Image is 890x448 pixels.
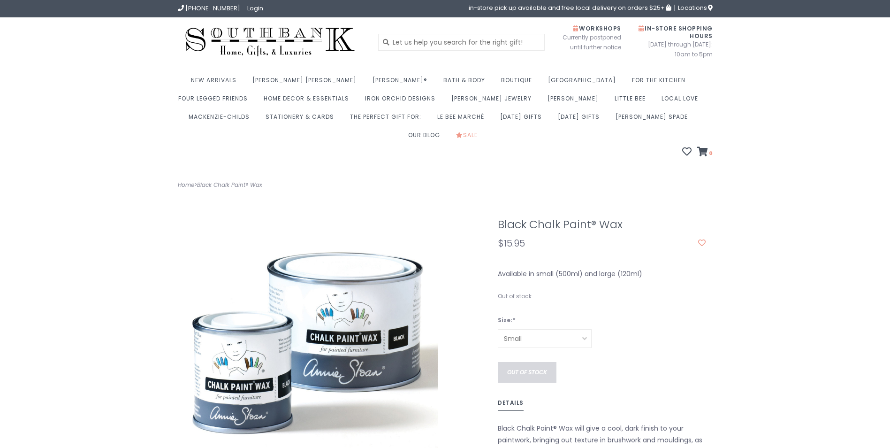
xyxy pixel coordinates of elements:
a: Details [498,398,524,411]
div: Available in small (500ml) and large (120ml) [491,268,713,280]
a: Stationery & Cards [266,110,339,129]
a: Home [178,181,194,189]
a: [DATE] Gifts [500,110,547,129]
button: Out of stock [498,362,556,383]
a: Le Bee Marché [437,110,489,129]
span: [PHONE_NUMBER] [185,4,240,13]
a: Home Decor & Essentials [264,92,354,110]
a: Little Bee [615,92,650,110]
span: 0 [708,149,713,157]
a: The perfect gift for: [350,110,426,129]
span: $15.95 [498,237,525,250]
span: In-Store Shopping Hours [639,24,713,40]
span: Out of stock [498,292,532,300]
a: Local Love [662,92,703,110]
a: For the Kitchen [632,74,690,92]
a: Our Blog [408,129,445,147]
a: [PERSON_NAME] [PERSON_NAME] [252,74,361,92]
label: Size: [498,315,706,325]
a: [PERSON_NAME] [548,92,603,110]
img: Southbank Gift Company -- Home, Gifts, and Luxuries [178,24,363,60]
a: Add to wishlist [698,239,706,248]
a: New Arrivals [191,74,241,92]
a: [PERSON_NAME] Jewelry [451,92,536,110]
a: [PHONE_NUMBER] [178,4,240,13]
a: MacKenzie-Childs [189,110,254,129]
a: Login [247,4,263,13]
a: 0 [697,148,713,157]
h1: Black Chalk Paint® Wax [498,218,706,231]
input: Let us help you search for the right gift! [378,34,545,51]
a: Iron Orchid Designs [365,92,440,110]
a: [GEOGRAPHIC_DATA] [548,74,621,92]
a: Four Legged Friends [178,92,252,110]
a: [DATE] Gifts [558,110,604,129]
span: Locations [678,3,713,12]
span: [DATE] through [DATE]: 10am to 5pm [635,39,713,59]
span: Currently postponed until further notice [551,32,621,52]
div: > [171,180,445,190]
span: in-store pick up available and free local delivery on orders $25+ [469,5,671,11]
span: Workshops [573,24,621,32]
a: Locations [674,5,713,11]
a: [PERSON_NAME] Spade [616,110,692,129]
a: Boutique [501,74,537,92]
a: [PERSON_NAME]® [373,74,432,92]
a: Bath & Body [443,74,490,92]
a: Sale [456,129,482,147]
a: Black Chalk Paint® Wax [197,181,262,189]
